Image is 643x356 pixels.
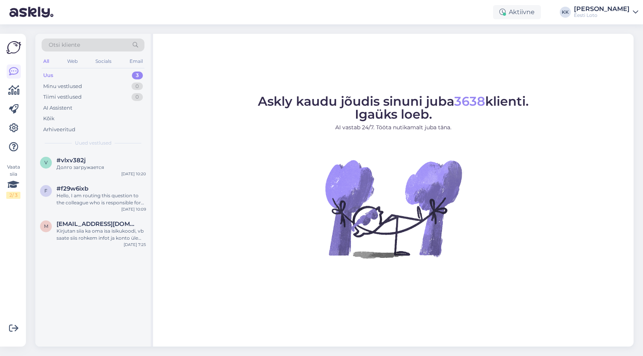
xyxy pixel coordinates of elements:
div: 0 [132,83,143,90]
span: #vlxv382j [57,157,86,164]
div: Socials [94,56,113,66]
div: Arhiveeritud [43,126,75,134]
div: KK [560,7,571,18]
span: Uued vestlused [75,139,111,147]
div: Vaata siia [6,163,20,199]
div: 0 [132,93,143,101]
div: Web [66,56,79,66]
div: [DATE] 10:09 [121,206,146,212]
div: Minu vestlused [43,83,82,90]
div: 3 [132,72,143,79]
span: Otsi kliente [49,41,80,49]
p: AI vastab 24/7. Tööta nutikamalt juba täna. [258,123,529,132]
div: Долго загружается [57,164,146,171]
div: Hello, I am routing this question to the colleague who is responsible for this topic. The reply m... [57,192,146,206]
span: f [44,188,47,194]
span: 3638 [454,94,485,109]
div: [DATE] 7:25 [124,242,146,248]
div: Kõik [43,115,55,123]
a: [PERSON_NAME]Eesti Loto [574,6,638,18]
span: Askly kaudu jõudis sinuni juba klienti. Igaüks loeb. [258,94,529,122]
div: Aktiivne [493,5,541,19]
div: Tiimi vestlused [43,93,82,101]
div: Kirjutan siia ka oma isa isikukoodi, vb saate siis rohkem infot ja konto üle vaadata- Ülo Ring, 3... [57,228,146,242]
div: [DATE] 10:20 [121,171,146,177]
span: m [44,223,48,229]
div: All [42,56,51,66]
img: No Chat active [323,138,464,279]
span: #f29w6ixb [57,185,88,192]
div: AI Assistent [43,104,72,112]
div: [PERSON_NAME] [574,6,630,12]
span: v [44,160,47,165]
div: Eesti Loto [574,12,630,18]
span: merilinring@gmail.com [57,220,138,228]
div: 2 / 3 [6,192,20,199]
img: Askly Logo [6,40,21,55]
div: Email [128,56,144,66]
div: Uus [43,72,53,79]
